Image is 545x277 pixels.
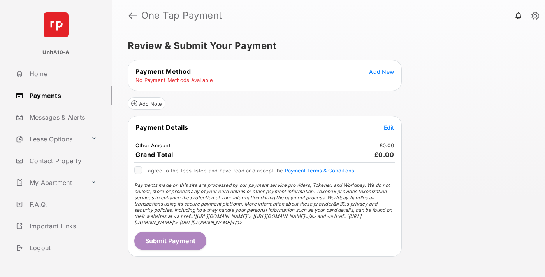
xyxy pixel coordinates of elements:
[134,232,206,250] button: Submit Payment
[128,97,165,110] button: Add Note
[42,49,69,56] p: UnitA10-A
[145,167,354,174] span: I agree to the fees listed and have read and accept the
[128,41,523,51] h5: Review & Submit Your Payment
[374,151,394,159] span: £0.00
[135,142,171,149] td: Other Amount
[384,124,394,131] button: Edit
[12,64,112,83] a: Home
[12,152,112,170] a: Contact Property
[369,68,394,75] button: Add New
[12,217,100,235] a: Important Links
[285,167,354,174] button: I agree to the fees listed and have read and accept the
[12,195,112,214] a: F.A.Q.
[135,151,173,159] span: Grand Total
[135,77,213,84] td: No Payment Methods Available
[12,173,88,192] a: My Apartment
[379,142,394,149] td: £0.00
[12,239,112,257] a: Logout
[134,182,392,225] span: Payments made on this site are processed by our payment service providers, Tokenex and Worldpay. ...
[384,124,394,131] span: Edit
[141,11,222,20] strong: One Tap Payment
[44,12,69,37] img: svg+xml;base64,PHN2ZyB4bWxucz0iaHR0cDovL3d3dy53My5vcmcvMjAwMC9zdmciIHdpZHRoPSI2NCIgaGVpZ2h0PSI2NC...
[12,108,112,127] a: Messages & Alerts
[135,124,188,131] span: Payment Details
[12,130,88,148] a: Lease Options
[12,86,112,105] a: Payments
[135,68,191,75] span: Payment Method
